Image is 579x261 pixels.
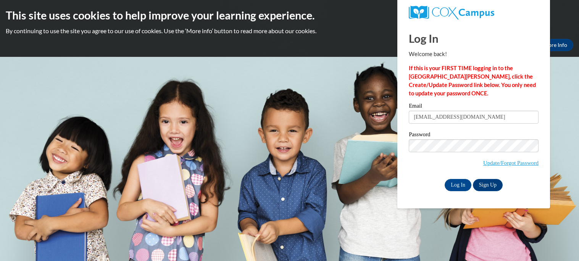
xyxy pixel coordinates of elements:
[483,160,539,166] a: Update/Forgot Password
[6,8,573,23] h2: This site uses cookies to help improve your learning experience.
[537,39,573,51] a: More Info
[6,27,573,35] p: By continuing to use the site you agree to our use of cookies. Use the ‘More info’ button to read...
[409,103,539,111] label: Email
[409,65,536,97] strong: If this is your FIRST TIME logging in to the [GEOGRAPHIC_DATA][PERSON_NAME], click the Create/Upd...
[409,50,539,58] p: Welcome back!
[409,132,539,139] label: Password
[409,6,494,19] img: COX Campus
[473,179,503,191] a: Sign Up
[409,31,539,46] h1: Log In
[445,179,471,191] input: Log In
[409,6,539,19] a: COX Campus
